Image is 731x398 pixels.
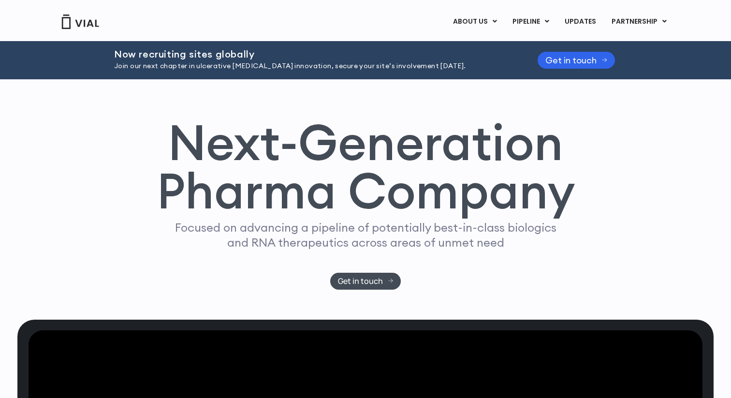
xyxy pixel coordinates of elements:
img: Vial Logo [61,15,100,29]
p: Focused on advancing a pipeline of potentially best-in-class biologics and RNA therapeutics acros... [171,220,560,250]
span: Get in touch [338,278,383,285]
a: ABOUT USMenu Toggle [445,14,504,30]
a: UPDATES [557,14,603,30]
p: Join our next chapter in ulcerative [MEDICAL_DATA] innovation, secure your site’s involvement [DA... [114,61,513,72]
h1: Next-Generation Pharma Company [156,118,575,216]
h2: Now recruiting sites globally [114,49,513,59]
a: PARTNERSHIPMenu Toggle [604,14,674,30]
a: Get in touch [538,52,615,69]
a: PIPELINEMenu Toggle [505,14,556,30]
a: Get in touch [330,273,401,290]
span: Get in touch [545,57,597,64]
